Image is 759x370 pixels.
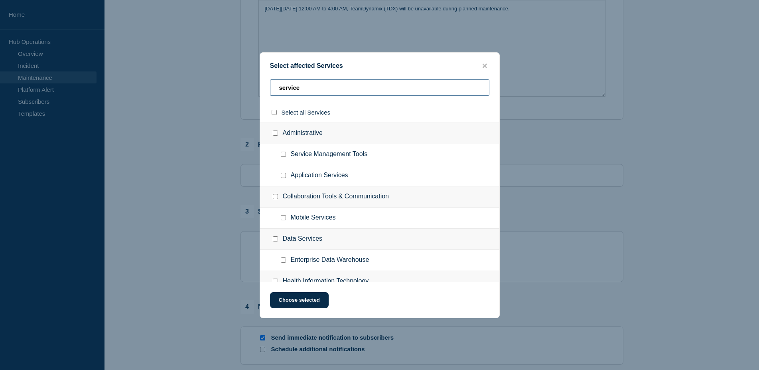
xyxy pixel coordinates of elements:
[260,271,499,292] div: Health Information Technology
[270,292,329,308] button: Choose selected
[260,229,499,250] div: Data Services
[291,172,348,180] span: Application Services
[281,257,286,263] input: Enterprise Data Warehouse checkbox
[291,214,336,222] span: Mobile Services
[291,256,369,264] span: Enterprise Data Warehouse
[270,79,489,96] input: Search
[281,215,286,220] input: Mobile Services checkbox
[260,123,499,144] div: Administrative
[291,150,368,158] span: Service Management Tools
[260,186,499,208] div: Collaboration Tools & Communication
[273,194,278,199] input: Collaboration Tools & Communication checkbox
[273,236,278,241] input: Data Services checkbox
[273,279,278,284] input: Health Information Technology checkbox
[260,62,499,70] div: Select affected Services
[282,109,331,116] span: Select all Services
[272,110,277,115] input: select all checkbox
[480,62,489,70] button: close button
[273,131,278,136] input: Administrative checkbox
[281,152,286,157] input: Service Management Tools checkbox
[281,173,286,178] input: Application Services checkbox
